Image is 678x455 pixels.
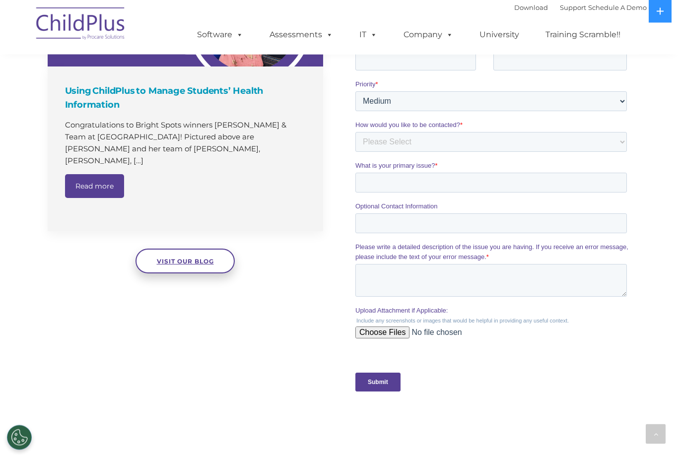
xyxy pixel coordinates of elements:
a: Read more [65,175,124,198]
a: Download [514,3,548,11]
a: Support [560,3,586,11]
span: Visit our blog [157,258,214,265]
a: University [470,25,529,45]
font: | [514,3,647,11]
p: Congratulations to Bright Spots winners [PERSON_NAME] & Team at [GEOGRAPHIC_DATA]​! Pictured abov... [65,120,308,167]
a: Assessments [260,25,343,45]
a: Visit our blog [136,249,235,274]
a: Software [187,25,253,45]
h4: Using ChildPlus to Manage Students’ Health Information [65,84,308,112]
a: Training Scramble!! [536,25,630,45]
img: ChildPlus by Procare Solutions [31,0,131,50]
a: IT [349,25,387,45]
a: Company [394,25,463,45]
a: Schedule A Demo [588,3,647,11]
